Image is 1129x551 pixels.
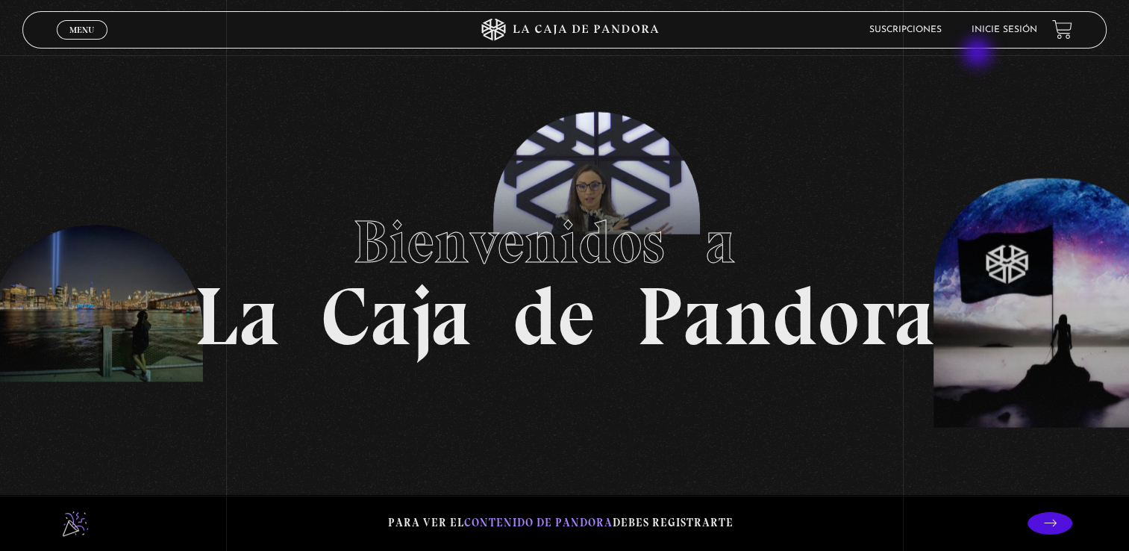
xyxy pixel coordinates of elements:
[464,516,613,529] span: contenido de Pandora
[69,25,94,34] span: Menu
[194,193,935,358] h1: La Caja de Pandora
[353,206,777,278] span: Bienvenidos a
[972,25,1037,34] a: Inicie sesión
[388,513,734,533] p: Para ver el debes registrarte
[869,25,942,34] a: Suscripciones
[1052,19,1072,40] a: View your shopping cart
[64,38,99,49] span: Cerrar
